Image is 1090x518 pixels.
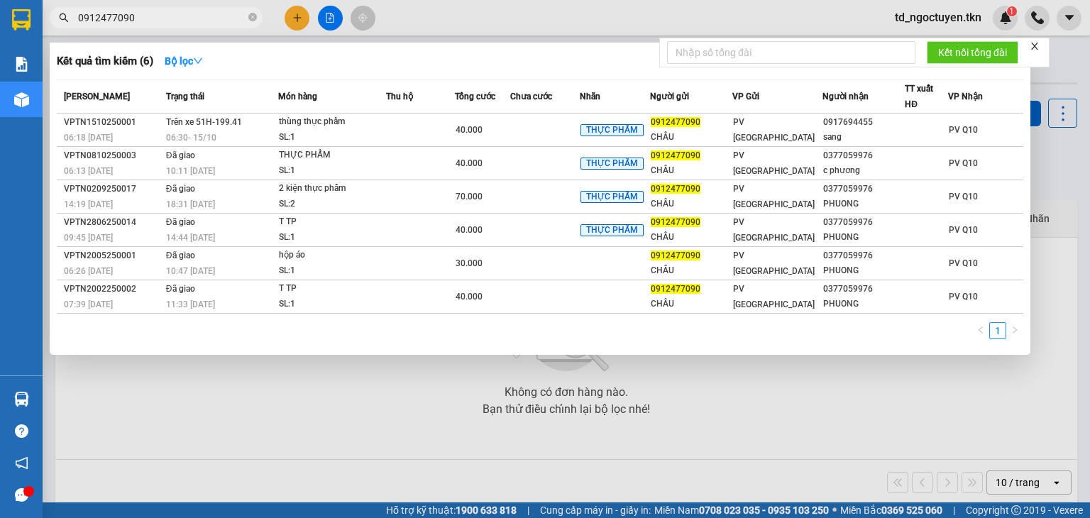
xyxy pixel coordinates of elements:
div: PHUONG [823,263,904,278]
span: THỰC PHẨM [580,191,644,204]
span: PV Q10 [949,158,978,168]
span: PV [GEOGRAPHIC_DATA] [733,284,815,309]
div: VPTN1510250001 [64,115,162,130]
img: warehouse-icon [14,92,29,107]
span: PV [GEOGRAPHIC_DATA] [733,184,815,209]
span: right [1011,326,1019,334]
span: 40.000 [456,225,483,235]
span: PV [GEOGRAPHIC_DATA] [733,150,815,176]
li: 1 [989,322,1006,339]
div: 0917694455 [823,115,904,130]
button: Kết nối tổng đài [927,41,1018,64]
span: PV Q10 [949,292,978,302]
div: 0377059976 [823,182,904,197]
div: CHÂU [651,297,732,312]
div: VPTN0209250017 [64,182,162,197]
span: 40.000 [456,292,483,302]
div: SL: 1 [279,263,385,279]
li: Next Page [1006,322,1023,339]
li: Previous Page [972,322,989,339]
div: VPTN2005250001 [64,248,162,263]
div: T TP [279,214,385,230]
span: Người nhận [822,92,869,101]
span: 06:13 [DATE] [64,166,113,176]
span: search [59,13,69,23]
span: 06:26 [DATE] [64,266,113,276]
span: close [1030,41,1040,51]
span: 10:47 [DATE] [166,266,215,276]
div: 0377059976 [823,215,904,230]
span: 14:44 [DATE] [166,233,215,243]
span: 40.000 [456,158,483,168]
div: THỰC PHẨM [279,148,385,163]
img: logo-vxr [12,9,31,31]
span: TT xuất HĐ [905,84,933,109]
div: VPTN2002250002 [64,282,162,297]
a: 1 [990,323,1006,338]
span: 06:18 [DATE] [64,133,113,143]
span: 11:33 [DATE] [166,299,215,309]
span: 14:19 [DATE] [64,199,113,209]
div: VPTN0810250003 [64,148,162,163]
span: THỰC PHẨM [580,224,644,237]
span: VP Nhận [948,92,983,101]
span: Trạng thái [166,92,204,101]
button: Bộ lọcdown [153,50,214,72]
span: PV Q10 [949,192,978,202]
div: SL: 1 [279,130,385,145]
span: Tổng cước [455,92,495,101]
div: CHÂU [651,197,732,211]
span: notification [15,456,28,470]
div: 2 kiện thực phẩm [279,181,385,197]
div: SL: 1 [279,230,385,246]
div: T TP [279,281,385,297]
span: Trên xe 51H-199.41 [166,117,242,127]
div: VPTN2806250014 [64,215,162,230]
span: Người gửi [650,92,689,101]
input: Nhập số tổng đài [667,41,915,64]
span: PV [GEOGRAPHIC_DATA] [733,250,815,276]
div: CHÂU [651,130,732,145]
div: sang [823,130,904,145]
span: down [193,56,203,66]
div: thùng thực phẩm [279,114,385,130]
span: 0912477090 [651,184,700,194]
div: SL: 1 [279,163,385,179]
span: message [15,488,28,502]
span: 40.000 [456,125,483,135]
span: Đã giao [166,184,195,194]
div: PHUONG [823,230,904,245]
span: Nhãn [580,92,600,101]
div: 0377059976 [823,282,904,297]
div: CHÂU [651,263,732,278]
span: 0912477090 [651,250,700,260]
span: Thu hộ [386,92,413,101]
strong: Bộ lọc [165,55,203,67]
span: PV [GEOGRAPHIC_DATA] [733,117,815,143]
div: 0377059976 [823,248,904,263]
span: Chưa cước [510,92,552,101]
span: question-circle [15,424,28,438]
div: CHÂU [651,230,732,245]
span: PV Q10 [949,258,978,268]
div: SL: 2 [279,197,385,212]
span: 10:11 [DATE] [166,166,215,176]
h3: Kết quả tìm kiếm ( 6 ) [57,54,153,69]
span: left [976,326,985,334]
span: 07:39 [DATE] [64,299,113,309]
span: THỰC PHẨM [580,124,644,137]
div: PHUONG [823,297,904,312]
img: warehouse-icon [14,392,29,407]
span: close-circle [248,13,257,21]
span: Đã giao [166,150,195,160]
span: close-circle [248,11,257,25]
img: solution-icon [14,57,29,72]
span: 09:45 [DATE] [64,233,113,243]
span: 18:31 [DATE] [166,199,215,209]
span: Đã giao [166,217,195,227]
span: 30.000 [456,258,483,268]
div: c phương [823,163,904,178]
span: VP Gửi [732,92,759,101]
span: 06:30 - 15/10 [166,133,216,143]
button: left [972,322,989,339]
